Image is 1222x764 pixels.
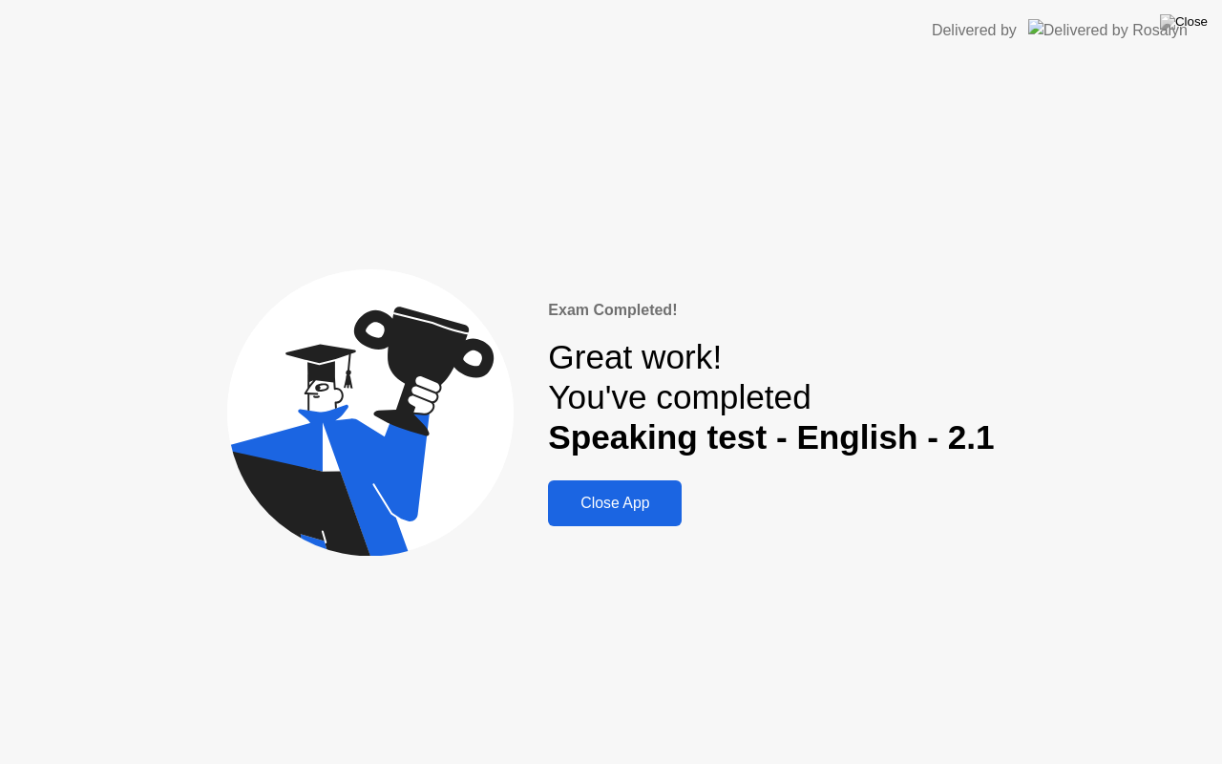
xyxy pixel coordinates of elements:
[1160,14,1208,30] img: Close
[1028,19,1188,41] img: Delivered by Rosalyn
[932,19,1017,42] div: Delivered by
[548,299,994,322] div: Exam Completed!
[554,495,676,512] div: Close App
[548,480,682,526] button: Close App
[548,418,994,456] b: Speaking test - English - 2.1
[548,337,994,458] div: Great work! You've completed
